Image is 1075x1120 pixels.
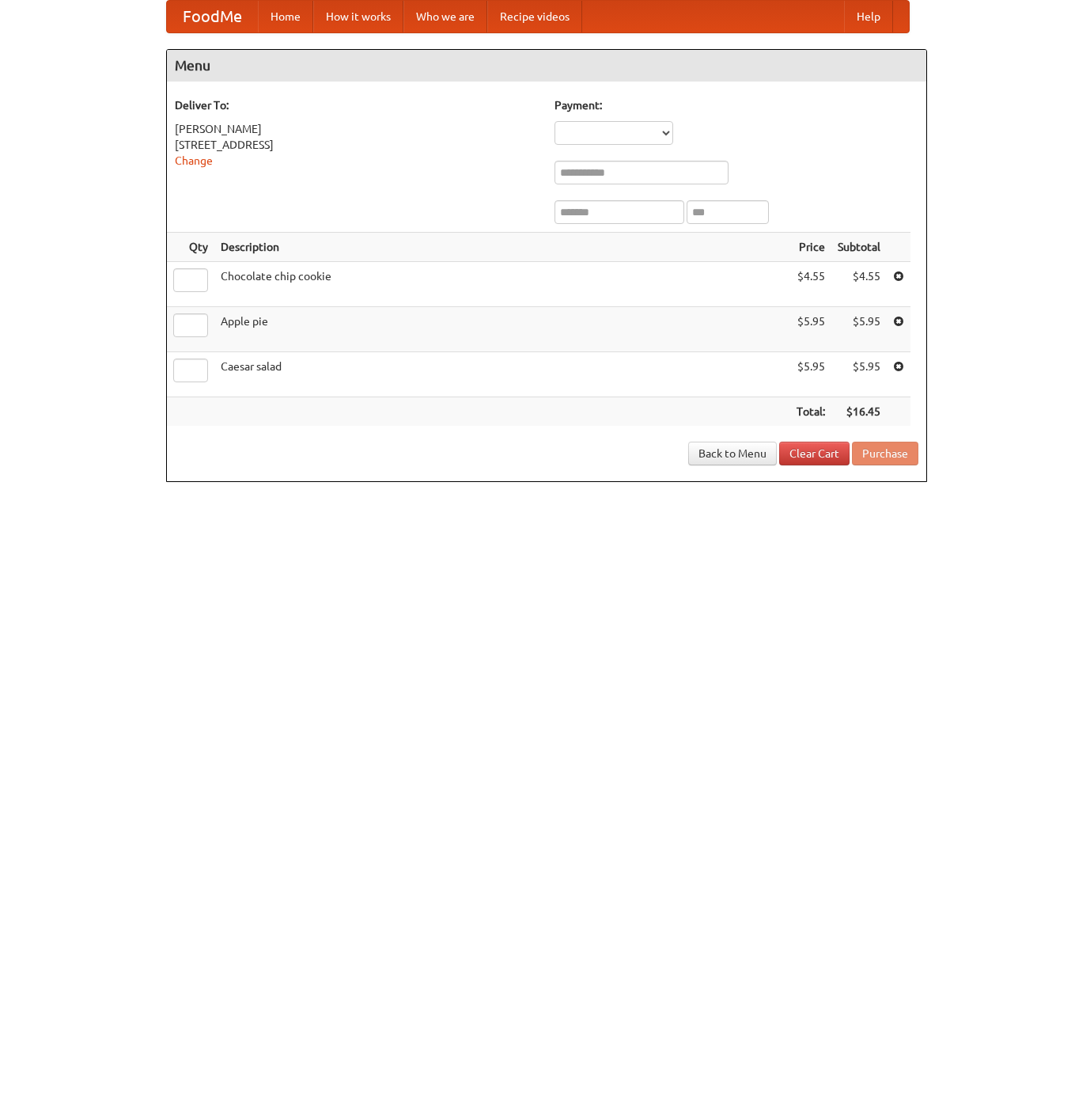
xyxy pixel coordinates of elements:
[175,154,213,167] a: Change
[487,1,582,32] a: Recipe videos
[831,397,887,427] th: $16.45
[790,307,831,352] td: $5.95
[214,352,790,397] td: Caesar salad
[175,97,539,113] h5: Deliver To:
[790,233,831,262] th: Price
[258,1,313,32] a: Home
[831,352,887,397] td: $5.95
[831,262,887,307] td: $4.55
[779,442,850,465] a: Clear Cart
[790,262,831,307] td: $4.55
[790,352,831,397] td: $5.95
[175,121,539,137] div: [PERSON_NAME]
[167,1,258,32] a: FoodMe
[831,307,887,352] td: $5.95
[831,233,887,262] th: Subtotal
[844,1,893,32] a: Help
[555,97,918,113] h5: Payment:
[175,137,539,153] div: [STREET_ADDRESS]
[214,233,790,262] th: Description
[852,442,918,465] button: Purchase
[790,397,831,427] th: Total:
[167,233,214,262] th: Qty
[167,50,926,82] h4: Menu
[688,442,777,465] a: Back to Menu
[313,1,403,32] a: How it works
[214,307,790,352] td: Apple pie
[403,1,487,32] a: Who we are
[214,262,790,307] td: Chocolate chip cookie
